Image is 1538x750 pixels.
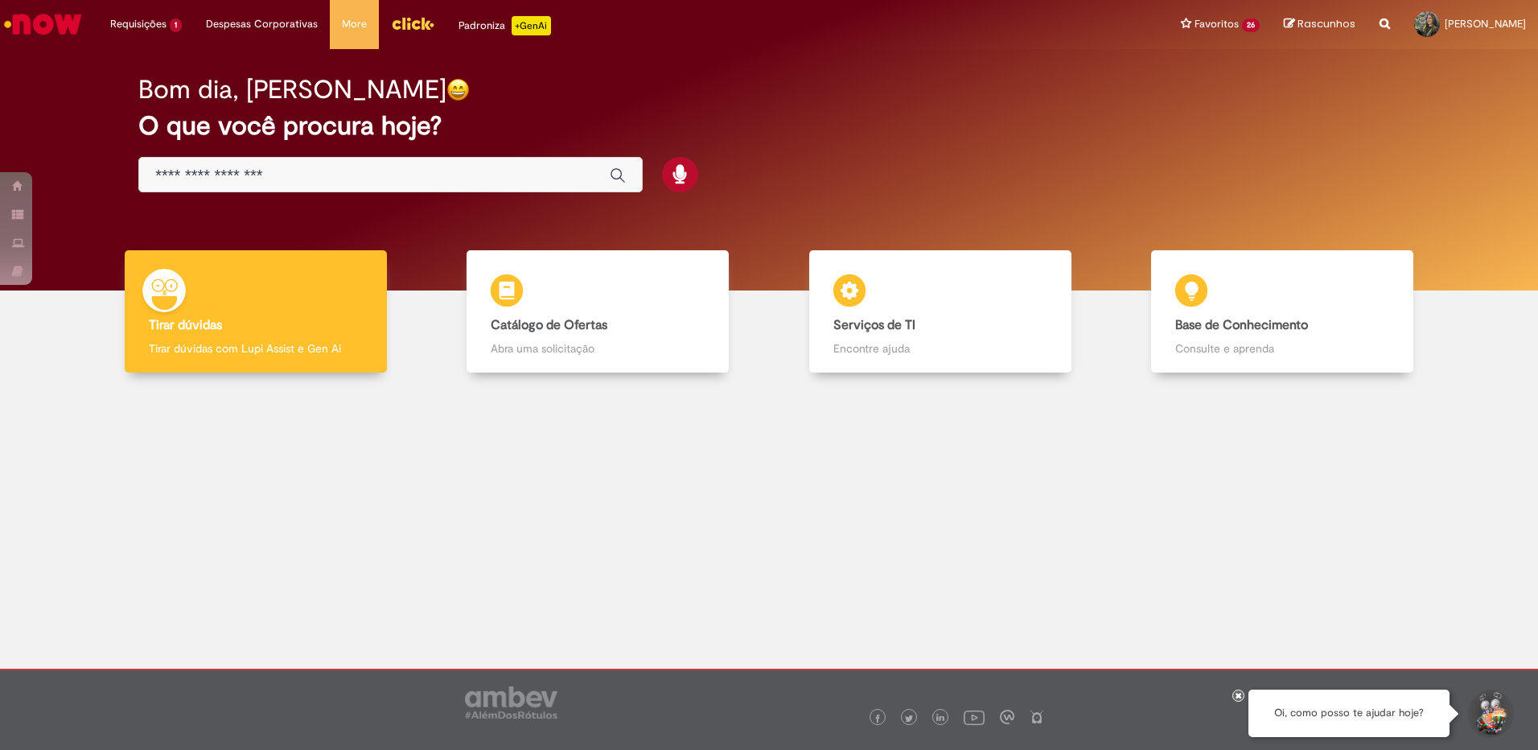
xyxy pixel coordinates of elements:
span: [PERSON_NAME] [1445,17,1526,31]
p: Abra uma solicitação [491,340,705,356]
img: logo_footer_workplace.png [1000,710,1014,724]
p: Encontre ajuda [833,340,1047,356]
div: Padroniza [459,16,551,35]
p: +GenAi [512,16,551,35]
a: Serviços de TI Encontre ajuda [769,250,1112,373]
b: Catálogo de Ofertas [491,317,607,333]
span: 1 [170,19,182,32]
img: click_logo_yellow_360x200.png [391,11,434,35]
h2: Bom dia, [PERSON_NAME] [138,76,446,104]
p: Consulte e aprenda [1175,340,1389,356]
span: More [342,16,367,32]
a: Base de Conhecimento Consulte e aprenda [1112,250,1454,373]
img: logo_footer_facebook.png [874,715,882,723]
div: Oi, como posso te ajudar hoje? [1248,690,1450,737]
img: logo_footer_linkedin.png [936,714,944,723]
img: logo_footer_twitter.png [905,715,913,723]
img: logo_footer_ambev_rotulo_gray.png [465,686,557,719]
p: Tirar dúvidas com Lupi Assist e Gen Ai [149,340,363,356]
span: Requisições [110,16,167,32]
button: Iniciar Conversa de Suporte [1466,690,1514,738]
h2: O que você procura hoje? [138,112,1400,140]
b: Tirar dúvidas [149,317,222,333]
span: 26 [1242,19,1260,32]
img: logo_footer_naosei.png [1030,710,1044,724]
b: Base de Conhecimento [1175,317,1308,333]
img: happy-face.png [446,78,470,101]
a: Tirar dúvidas Tirar dúvidas com Lupi Assist e Gen Ai [84,250,427,373]
a: Rascunhos [1284,17,1355,32]
img: logo_footer_youtube.png [964,707,985,727]
a: Catálogo de Ofertas Abra uma solicitação [427,250,770,373]
span: Despesas Corporativas [206,16,318,32]
span: Favoritos [1195,16,1239,32]
span: Rascunhos [1297,16,1355,31]
img: ServiceNow [2,8,84,40]
b: Serviços de TI [833,317,915,333]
